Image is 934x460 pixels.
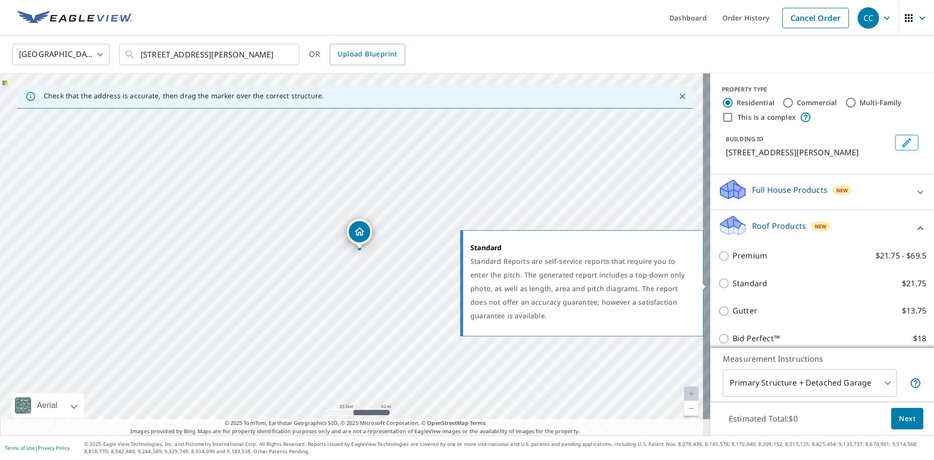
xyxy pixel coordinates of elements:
[12,41,109,68] div: [GEOGRAPHIC_DATA]
[5,444,35,451] a: Terms of Use
[899,413,916,425] span: Next
[726,147,891,158] p: [STREET_ADDRESS][PERSON_NAME]
[752,184,827,196] p: Full House Products
[684,386,699,401] a: Current Level 20, Zoom In Disabled
[5,445,70,451] p: |
[44,92,324,100] p: Check that the address is accurate, then drag the marker over the correct structure.
[723,369,897,397] div: Primary Structure + Detached Garage
[470,255,691,323] div: Standard Reports are self-service reports that require you to enter the pitch. The generated repo...
[891,408,923,430] button: Next
[876,250,926,262] p: $21.75 - $69.5
[836,186,848,194] span: New
[676,90,689,103] button: Close
[913,332,926,345] p: $18
[726,135,763,143] p: BUILDING ID
[34,393,60,418] div: Aerial
[737,112,796,122] label: This is a complex
[470,419,486,426] a: Terms
[347,219,372,249] div: Dropped pin, building 1, Residential property, 6402 Amundson St Tampa, FL 33634
[860,98,902,108] label: Multi-Family
[902,305,926,317] p: $13.75
[752,220,806,232] p: Roof Products
[12,393,84,418] div: Aerial
[733,305,757,317] p: Gutter
[330,44,405,65] a: Upload Blueprint
[38,444,70,451] a: Privacy Policy
[141,41,279,68] input: Search by address or latitude-longitude
[427,419,468,426] a: OpenStreetMap
[718,214,926,242] div: Roof ProductsNew
[797,98,837,108] label: Commercial
[902,277,926,290] p: $21.75
[722,85,922,94] div: PROPERTY TYPE
[858,7,879,29] div: CC
[723,353,921,365] p: Measurement Instructions
[718,178,926,206] div: Full House ProductsNew
[733,332,780,345] p: Bid Perfect™
[910,377,921,389] span: Your report will include the primary structure and a detached garage if one exists.
[684,401,699,416] a: Current Level 20, Zoom Out
[470,243,502,252] strong: Standard
[782,8,849,28] a: Cancel Order
[733,250,767,262] p: Premium
[309,44,405,65] div: OR
[721,408,806,429] p: Estimated Total: $0
[18,11,132,25] img: EV Logo
[338,48,397,60] span: Upload Blueprint
[895,135,918,150] button: Edit building 1
[733,277,767,290] p: Standard
[84,441,929,455] p: © 2025 Eagle View Technologies, Inc. and Pictometry International Corp. All Rights Reserved. Repo...
[736,98,774,108] label: Residential
[815,222,827,230] span: New
[225,419,486,427] span: © 2025 TomTom, Earthstar Geographics SIO, © 2025 Microsoft Corporation, ©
